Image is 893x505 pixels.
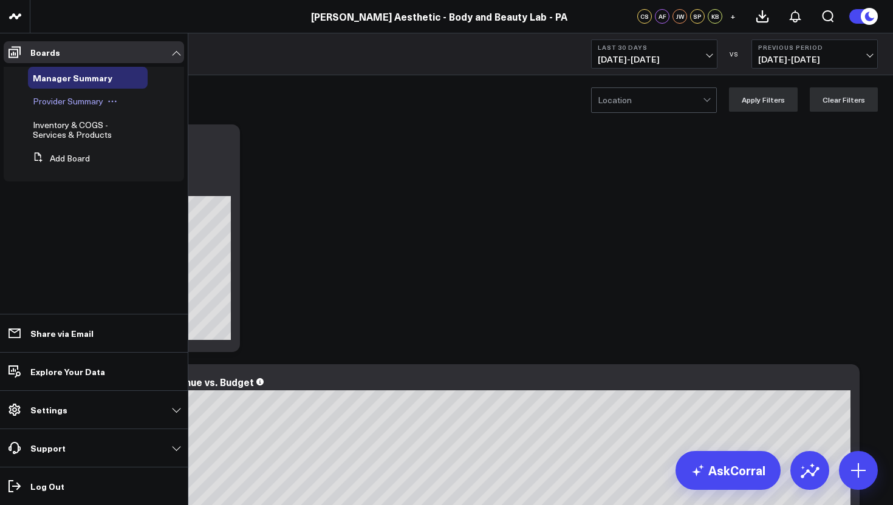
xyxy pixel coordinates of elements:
[676,451,781,490] a: AskCorral
[751,39,878,69] button: Previous Period[DATE]-[DATE]
[28,147,90,169] button: Add Board
[598,55,711,64] span: [DATE] - [DATE]
[33,95,103,107] span: Provider Summary
[311,10,567,23] a: [PERSON_NAME] Aesthetic - Body and Beauty Lab - PA
[33,120,135,140] a: Inventory & COGS - Services & Products
[758,55,871,64] span: [DATE] - [DATE]
[810,87,878,112] button: Clear Filters
[690,9,705,24] div: SP
[672,9,687,24] div: JW
[30,47,60,57] p: Boards
[729,87,798,112] button: Apply Filters
[30,328,94,338] p: Share via Email
[33,73,112,83] a: Manager Summary
[637,9,652,24] div: CS
[725,9,740,24] button: +
[33,119,112,140] span: Inventory & COGS - Services & Products
[33,72,112,84] span: Manager Summary
[30,481,64,491] p: Log Out
[758,44,871,51] b: Previous Period
[598,44,711,51] b: Last 30 Days
[655,9,669,24] div: AF
[4,475,184,497] a: Log Out
[30,405,67,415] p: Settings
[724,50,745,58] div: VS
[30,443,66,453] p: Support
[33,97,103,106] a: Provider Summary
[591,39,717,69] button: Last 30 Days[DATE]-[DATE]
[708,9,722,24] div: KB
[730,12,736,21] span: +
[30,367,105,376] p: Explore Your Data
